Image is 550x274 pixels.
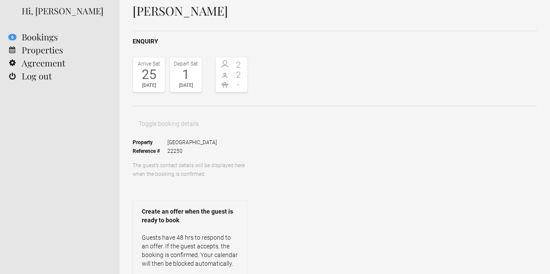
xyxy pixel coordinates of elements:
div: Arrive Sat [135,59,163,68]
div: Depart Sat [172,59,200,68]
span: 2 [232,70,246,79]
p: The guest’s contact details will be displayed here when the booking is confirmed. [133,161,248,178]
div: Hi, [PERSON_NAME] [22,4,107,17]
p: Guests have 48 hrs to respond to an offer. If the guest accepts, the booking is confirmed. Your c... [142,233,239,268]
strong: Create an offer when the guest is ready to book [142,207,239,224]
span: 22250 [167,147,217,155]
div: [DATE] [135,81,163,90]
span: [GEOGRAPHIC_DATA] [167,138,217,147]
h2: Enquiry [133,37,537,46]
div: 25 [135,68,163,81]
button: Toggle booking details [133,115,205,132]
h1: [PERSON_NAME] [133,4,537,17]
div: 1 [172,68,200,81]
strong: Property [133,138,167,147]
span: 2 [232,60,246,69]
div: [DATE] [172,81,200,90]
strong: Reference # [133,147,167,155]
span: - [232,80,246,89]
flynt-notification-badge: 6 [8,34,17,40]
